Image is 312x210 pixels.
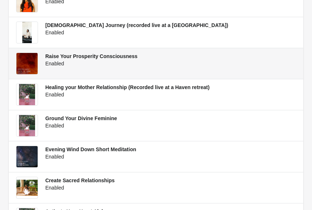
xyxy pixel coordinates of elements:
[16,180,38,196] img: Create Sacred Relationships
[45,22,228,28] span: [DEMOGRAPHIC_DATA] Journey (recorded live at a [GEOGRAPHIC_DATA])
[45,122,296,129] div: Enabled
[16,146,38,167] img: Evening Wind Down Short Meditation
[45,84,210,90] span: Healing your Mother Relationship (Recorded live at a Haven retreat)
[19,84,35,105] img: Healing your Mother Relationship (Recorded live at a Haven retreat)
[22,22,32,43] img: Temple Journey (recorded live at a Haven)
[45,184,296,191] div: Enabled
[45,115,117,121] span: Ground Your Divine Feminine
[19,115,35,136] img: Ground Your Divine Feminine
[45,60,296,67] div: Enabled
[45,177,115,183] span: Create Sacred Relationships
[45,29,296,36] div: Enabled
[45,91,296,98] div: Enabled
[45,53,137,59] span: Raise Your Prosperity Consciousness
[16,53,38,74] img: Raise Your Prosperity Consciousness
[45,146,136,152] span: Evening Wind Down Short Meditation
[45,153,296,160] div: Enabled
